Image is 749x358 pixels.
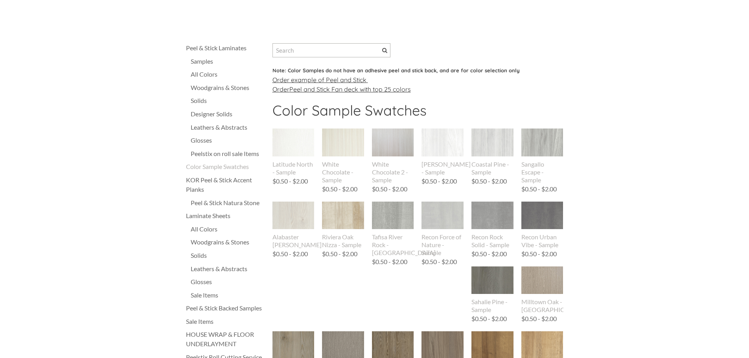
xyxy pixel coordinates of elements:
a: Peel & Stick Backed Samples [186,303,265,313]
img: s832171791223022656_p846_i1_w716.png [471,116,513,170]
div: $0.50 - $2.00 [521,251,557,257]
a: Coastal Pine - Sample [471,129,513,176]
h2: Color Sample Swatches [272,102,563,125]
div: $0.50 - $2.00 [272,251,308,257]
a: Designer Solids [191,109,265,119]
img: s832171791223022656_p336_i1_w400.jpeg [521,266,563,294]
a: White Chocolate - Sample [322,129,364,184]
a: Sahalie Pine - Sample [471,266,513,314]
img: s832171791223022656_p892_i1_w1536.jpeg [471,193,513,238]
img: s832171791223022656_p896_i1_w1536.jpeg [421,193,464,239]
a: Peel & Stick Natura Stone [191,198,265,207]
a: Samples [191,57,265,66]
div: Riviera Oak Nizza - Sample [322,233,364,249]
div: Latitude North - Sample [272,160,315,176]
a: Woodgrains & Stones [191,83,265,92]
div: Alabaster [PERSON_NAME] [272,233,315,249]
div: $0.50 - $2.00 [471,316,507,322]
div: $0.50 - $2.00 [372,259,407,265]
a: KOR Peel & Stick Accent Planks [186,175,265,194]
a: All Colors [191,70,265,79]
img: s832171791223022656_p703_i8_w640.jpeg [322,202,364,229]
a: Latitude North - Sample [272,129,315,176]
a: Recon Rock Solid - Sample [471,202,513,249]
div: $0.50 - $2.00 [521,316,557,322]
img: s832171791223022656_p894_i1_w1536.jpeg [521,193,563,238]
a: Glosses [191,136,265,145]
div: $0.50 - $2.00 [372,186,407,192]
div: White Chocolate - Sample [322,160,364,184]
a: Milltown Oak - [GEOGRAPHIC_DATA] [521,266,563,314]
div: Recon Urban Vibe - Sample [521,233,563,249]
div: $0.50 - $2.00 [272,178,308,184]
div: Solids [191,251,265,260]
div: All Colors [191,224,265,234]
div: $0.50 - $2.00 [471,178,507,184]
a: Color Sample Swatches [186,162,265,171]
a: Sale Items [186,317,265,326]
a: Recon Force of Nature - Sample [421,202,464,257]
a: White Chocolate 2 - Sample [372,129,414,184]
div: Tafisa River Rock - [GEOGRAPHIC_DATA] [372,233,414,257]
img: s832171791223022656_p856_i2_w1700.jpeg [471,253,513,308]
span: Search [382,48,387,53]
a: Riviera Oak Nizza - Sample [322,202,364,249]
div: Recon Force of Nature - Sample [421,233,464,257]
img: s832171791223022656_p843_i1_w738.png [272,189,315,242]
img: s832171791223022656_p435_i1_w400.jpeg [272,129,315,156]
div: Glosses [191,277,265,286]
a: [PERSON_NAME] - Sample [421,129,464,176]
div: $0.50 - $2.00 [322,186,357,192]
a: Alabaster [PERSON_NAME] [272,202,315,249]
a: Peel and Stick Fan deck with top 25 colors [289,85,411,93]
div: Sangallo Escape - Sample [521,160,563,184]
img: s832171791223022656_p810_i1_w640.jpeg [521,116,563,170]
font: Note: Color Samples do not have an adhesive peel and stick back, and are for color selection only [272,67,520,73]
font: xample of Peel and Stick [294,76,366,84]
img: s832171791223022656_p442_i1_w400.jpeg [322,129,364,156]
a: Leathers & Abstracts [191,264,265,274]
img: s832171791223022656_p796_i1_w640.jpeg [372,116,414,170]
u: Order [272,85,411,93]
a: HOUSE WRAP & FLOOR UNDERLAYMENT [186,330,265,349]
img: s832171791223022656_p840_i1_w690.png [421,114,464,171]
div: $0.50 - $2.00 [471,251,507,257]
div: Milltown Oak - [GEOGRAPHIC_DATA] [521,298,563,314]
a: Woodgrains & Stones [191,237,265,247]
a: Recon Urban Vibe - Sample [521,202,563,249]
img: s832171791223022656_p669_i2_w307.jpeg [372,202,414,229]
div: [PERSON_NAME] - Sample [421,160,464,176]
div: Sahalie Pine - Sample [471,298,513,314]
a: Laminate Sheets [186,211,265,220]
a: Tafisa River Rock - [GEOGRAPHIC_DATA] [372,202,414,257]
div: Coastal Pine - Sample [471,160,513,176]
a: Peelstix on roll sale Items [191,149,265,158]
div: $0.50 - $2.00 [322,251,357,257]
u: Order e [272,76,368,84]
a: Peel & Stick Laminates [186,43,265,53]
a: Solids [191,96,265,105]
a: Sale Items [191,290,265,300]
input: Search [272,43,390,57]
a: Leathers & Abstracts [191,123,265,132]
a: Sangallo Escape - Sample [521,129,563,184]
